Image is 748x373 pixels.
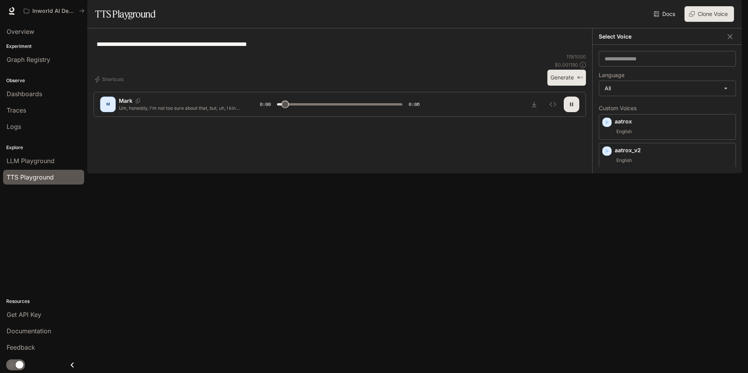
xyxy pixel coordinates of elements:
p: Language [599,72,625,78]
button: Shortcuts [93,73,127,86]
h1: TTS Playground [95,6,155,22]
button: Clone Voice [684,6,734,22]
span: 0:06 [409,100,420,108]
span: English [615,127,633,136]
a: Docs [652,6,678,22]
div: M [102,98,114,111]
span: 0:00 [260,100,271,108]
button: Copy Voice ID [132,99,143,103]
button: Generate⌘⏎ [547,70,586,86]
p: Mark [119,97,132,105]
p: Inworld AI Demos [32,8,76,14]
div: All [599,81,736,96]
span: English [615,156,633,165]
p: 119 / 1000 [566,53,586,60]
p: $ 0.001190 [555,62,578,68]
button: Inspect [545,97,561,112]
button: All workspaces [20,3,88,19]
p: Custom Voices [599,106,736,111]
p: aatrox [615,118,732,125]
p: ⌘⏎ [577,76,583,80]
p: aatrox_v2 [615,146,732,154]
p: Um, honestly, I'm not too sure about that, but, uh, I kinda remember hearing something about it o... [119,105,241,111]
button: Download audio [526,97,542,112]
